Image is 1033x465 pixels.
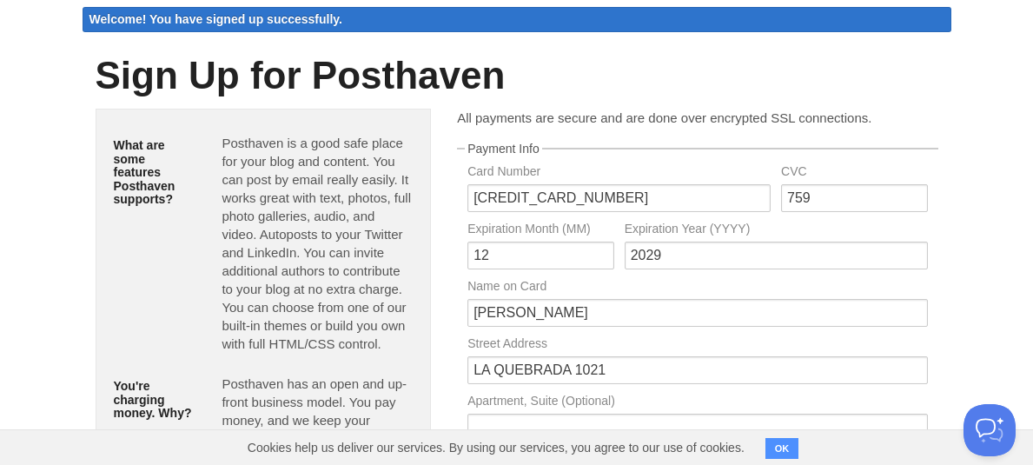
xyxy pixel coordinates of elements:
[467,223,613,239] label: Expiration Month (MM)
[765,438,799,459] button: OK
[781,165,927,182] label: CVC
[465,143,542,155] legend: Payment Info
[114,139,196,206] h5: What are some features Posthaven supports?
[230,430,762,465] span: Cookies help us deliver our services. By using our services, you agree to our use of cookies.
[467,165,771,182] label: Card Number
[222,134,413,353] p: Posthaven is a good safe place for your blog and content. You can post by email really easily. It...
[467,337,927,354] label: Street Address
[467,280,927,296] label: Name on Card
[963,404,1016,456] iframe: Help Scout Beacon - Open
[83,7,951,32] div: Welcome! You have signed up successfully.
[96,55,938,96] h1: Sign Up for Posthaven
[114,380,196,420] h5: You're charging money. Why?
[457,109,937,127] p: All payments are secure and are done over encrypted SSL connections.
[625,223,928,239] label: Expiration Year (YYYY)
[467,395,927,411] label: Apartment, Suite (Optional)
